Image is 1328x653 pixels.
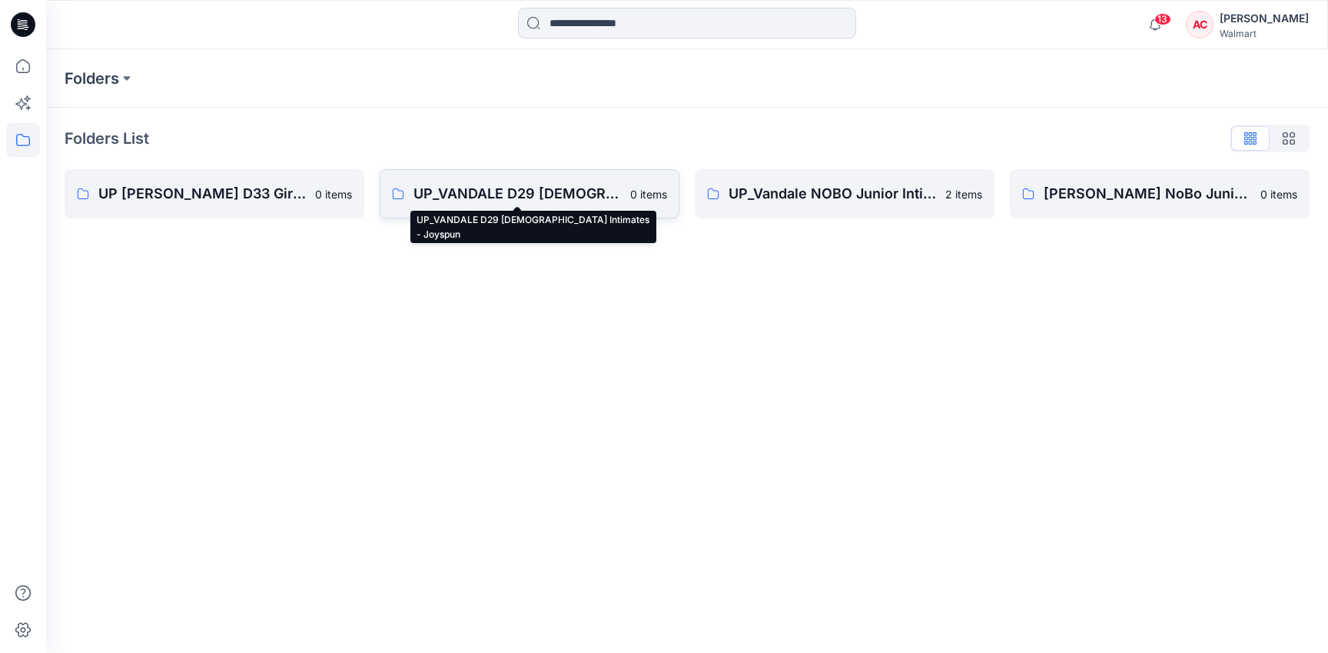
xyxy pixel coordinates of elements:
p: 0 items [1260,186,1297,202]
div: AC [1186,11,1213,38]
p: UP_VANDALE D29 [DEMOGRAPHIC_DATA] Intimates - Joyspun [413,183,621,205]
div: Walmart [1220,28,1309,39]
div: [PERSON_NAME] [1220,9,1309,28]
a: UP_VANDALE D29 [DEMOGRAPHIC_DATA] Intimates - Joyspun0 items [380,169,679,218]
p: [PERSON_NAME] NoBo Junior Intimates [1044,183,1251,205]
p: 0 items [630,186,667,202]
a: UP [PERSON_NAME] D33 Girls Basics0 items [65,169,364,218]
p: Folders List [65,127,149,150]
p: UP [PERSON_NAME] D33 Girls Basics [98,183,306,205]
p: UP_Vandale NOBO Junior Intimates [729,183,936,205]
a: Folders [65,68,119,89]
span: 13 [1154,13,1171,25]
a: [PERSON_NAME] NoBo Junior Intimates0 items [1010,169,1310,218]
a: UP_Vandale NOBO Junior Intimates2 items [695,169,994,218]
p: 2 items [945,186,982,202]
p: 0 items [315,186,352,202]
